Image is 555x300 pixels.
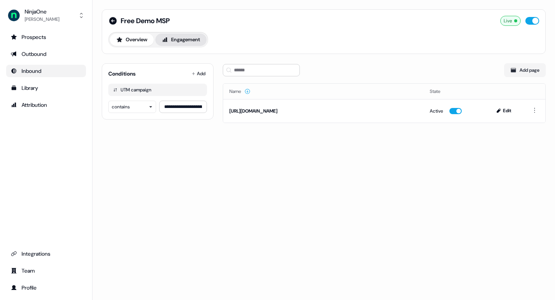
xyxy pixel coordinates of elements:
[11,67,81,75] div: Inbound
[500,16,521,26] div: Live
[6,265,86,277] a: Go to team
[430,88,479,95] div: State
[504,63,546,77] button: Add page
[108,70,136,78] div: Conditions
[6,48,86,60] a: Go to outbound experience
[11,250,81,258] div: Integrations
[108,101,156,113] button: contains
[229,84,251,98] button: Name
[6,281,86,294] a: Go to profile
[121,16,170,25] span: Free Demo MSP
[229,107,417,115] div: [URL][DOMAIN_NAME]
[190,68,207,79] button: Add
[121,87,151,93] div: UTM campaign
[491,109,518,115] a: Edit
[430,107,443,115] div: Active
[6,65,86,77] a: Go to Inbound
[11,101,81,109] div: Attribution
[11,33,81,41] div: Prospects
[11,50,81,58] div: Outbound
[25,8,59,15] div: NinjaOne
[6,6,86,25] button: NinjaOne[PERSON_NAME]
[6,82,86,94] a: Go to templates
[110,34,154,46] button: Overview
[11,267,81,275] div: Team
[11,84,81,92] div: Library
[6,31,86,43] a: Go to prospects
[25,15,59,23] div: [PERSON_NAME]
[6,99,86,111] a: Go to attribution
[11,284,81,292] div: Profile
[6,248,86,260] a: Go to integrations
[491,106,518,115] button: Edit
[155,34,207,46] button: Engagement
